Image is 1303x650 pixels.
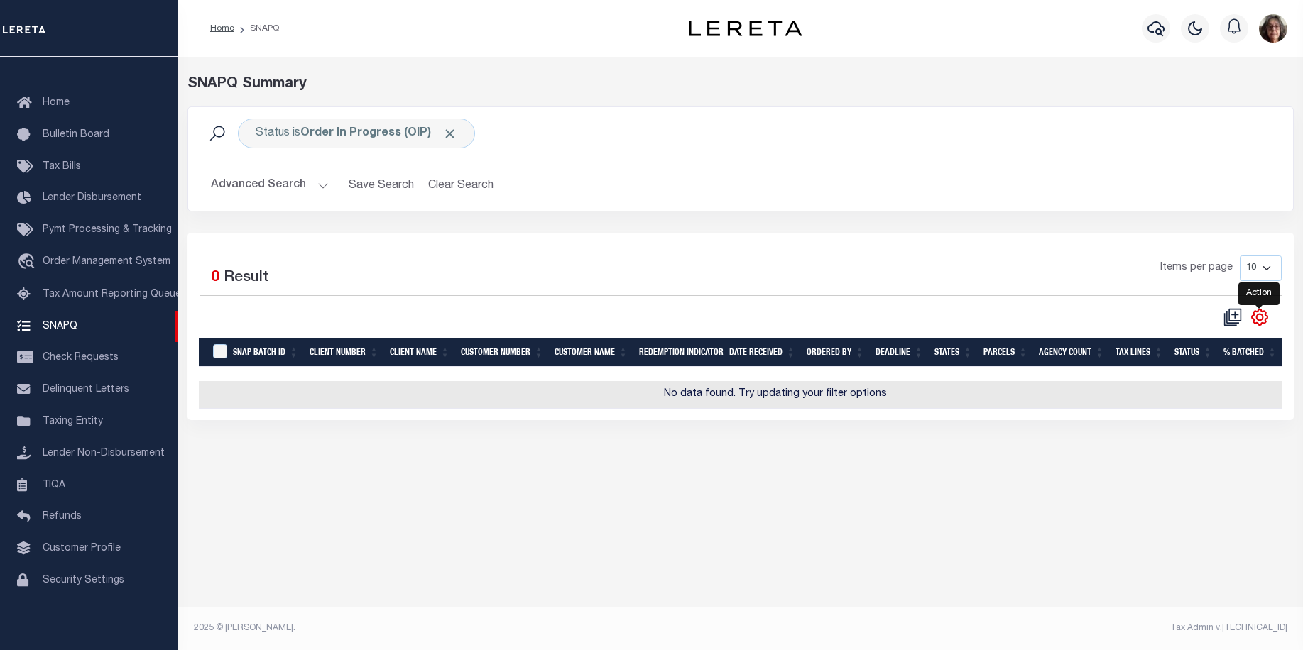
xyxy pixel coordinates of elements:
[422,172,500,199] button: Clear Search
[751,622,1287,634] div: Tax Admin v.[TECHNICAL_ID]
[43,512,82,522] span: Refunds
[1218,338,1282,368] th: % batched: activate to sort column ascending
[234,22,279,35] li: SNAPQ
[43,290,181,299] span: Tax Amount Reporting Queue
[205,338,228,368] th: SNAPBatchId
[1033,338,1110,368] th: Agency Count: activate to sort column ascending
[1110,338,1169,368] th: Tax Lines: activate to sort column ascending
[455,338,549,368] th: Customer Number: activate to sort column ascending
[724,338,801,368] th: Date Received: activate to sort column ascending
[1160,260,1233,276] span: Items per page
[17,253,40,272] i: travel_explore
[43,417,103,426] span: Taxing Entity
[801,338,870,368] th: Ordered By: activate to sort column ascending
[43,575,124,585] span: Security Settings
[1238,282,1280,305] div: Action
[43,448,165,458] span: Lender Non-Disbursement
[43,480,65,490] span: TIQA
[43,162,81,172] span: Tax Bills
[549,338,633,368] th: Customer Name: activate to sort column ascending
[43,321,77,331] span: SNAPQ
[43,257,170,267] span: Order Management System
[689,21,802,36] img: logo-dark.svg
[300,128,457,139] b: Order In Progress (OIP)
[43,193,141,203] span: Lender Disbursement
[1169,338,1218,368] th: Status: activate to sort column ascending
[442,126,457,141] span: Click to Remove
[211,270,219,285] span: 0
[304,338,384,368] th: Client Number: activate to sort column ascending
[43,225,172,235] span: Pymt Processing & Tracking
[211,172,329,199] button: Advanced Search
[183,622,741,634] div: 2025 © [PERSON_NAME].
[43,544,121,553] span: Customer Profile
[43,98,70,108] span: Home
[43,385,129,395] span: Delinquent Letters
[978,338,1033,368] th: Parcels: activate to sort column ascending
[633,338,724,368] th: Redemption Indicator
[187,74,1294,95] div: SNAPQ Summary
[43,353,119,363] span: Check Requests
[929,338,978,368] th: States: activate to sort column ascending
[227,338,304,368] th: SNAP BATCH ID: activate to sort column ascending
[43,130,109,140] span: Bulletin Board
[210,24,234,33] a: Home
[224,267,268,290] label: Result
[1259,14,1287,43] button: PMcAllister@lereta.net
[870,338,929,368] th: Deadline: activate to sort column ascending
[340,172,422,199] button: Save Search
[238,119,475,148] div: Status is
[384,338,455,368] th: Client Name: activate to sort column ascending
